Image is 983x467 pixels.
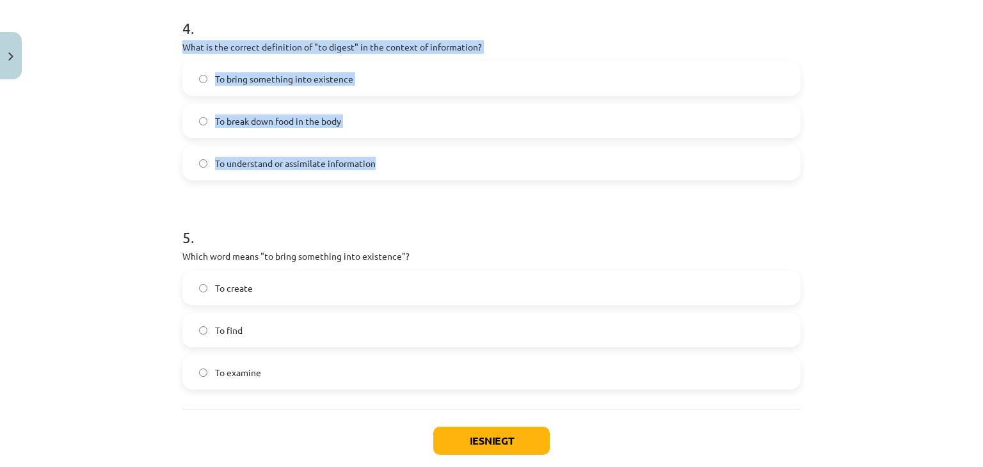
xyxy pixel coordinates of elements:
input: To break down food in the body [199,117,207,125]
p: Which word means "to bring something into existence"? [182,249,801,263]
h1: 5 . [182,206,801,246]
span: To understand or assimilate information [215,157,376,170]
span: To examine [215,366,261,379]
input: To bring something into existence [199,75,207,83]
span: To find [215,324,243,337]
input: To examine [199,368,207,377]
input: To understand or assimilate information [199,159,207,168]
input: To create [199,284,207,292]
button: Iesniegt [433,427,550,455]
span: To create [215,281,253,295]
span: To break down food in the body [215,115,341,128]
input: To find [199,326,207,335]
p: What is the correct definition of "to digest" in the context of information? [182,40,801,54]
span: To bring something into existence [215,72,353,86]
img: icon-close-lesson-0947bae3869378f0d4975bcd49f059093ad1ed9edebbc8119c70593378902aed.svg [8,52,13,61]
